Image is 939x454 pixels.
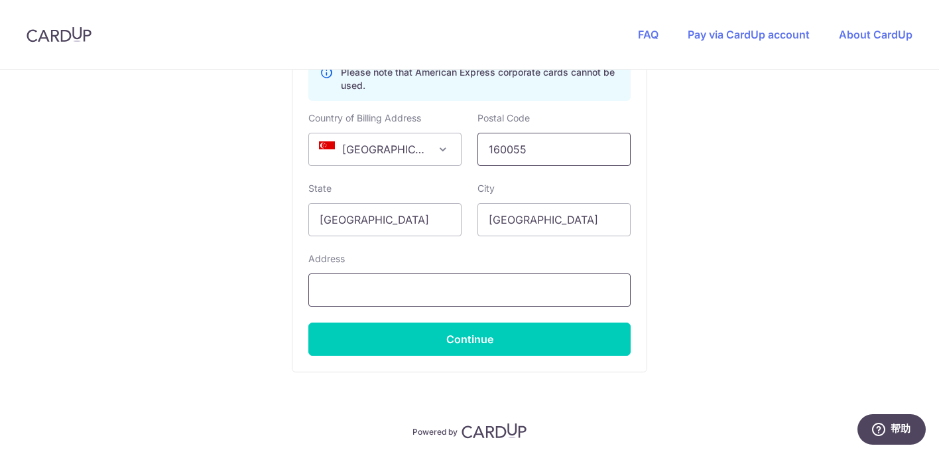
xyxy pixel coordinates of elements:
[477,112,530,125] label: Postal Code
[341,66,619,92] p: Please note that American Express corporate cards cannot be used.
[477,133,631,166] input: Example 123456
[308,252,345,265] label: Address
[309,133,461,165] span: Singapore
[857,414,926,447] iframe: 打开一个小组件，您可以在其中找到更多信息
[638,28,658,41] a: FAQ
[477,182,495,195] label: City
[412,424,458,437] p: Powered by
[308,182,332,195] label: State
[308,323,631,356] button: Continue
[27,27,92,42] img: CardUp
[308,133,462,166] span: Singapore
[308,112,421,125] label: Country of Billing Address
[839,28,912,41] a: About CardUp
[462,423,527,439] img: CardUp
[688,28,810,41] a: Pay via CardUp account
